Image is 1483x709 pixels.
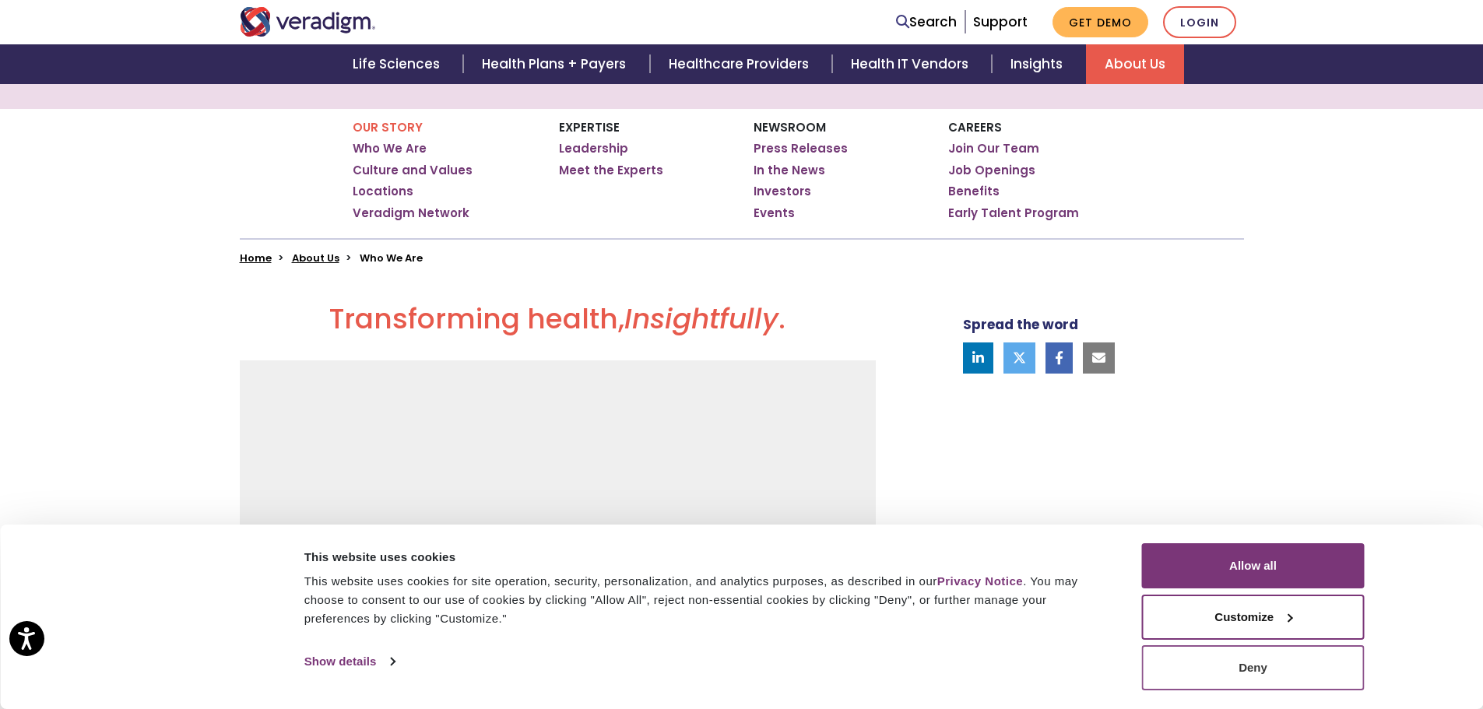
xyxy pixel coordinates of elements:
a: Locations [353,184,413,199]
a: Show details [304,650,395,673]
div: This website uses cookies [304,548,1107,567]
h2: Transforming health, . [240,302,876,348]
em: Insightfully [624,299,778,339]
a: Health IT Vendors [832,44,992,84]
a: Privacy Notice [937,574,1023,588]
a: Search [896,12,957,33]
a: Join Our Team [948,141,1039,156]
div: This website uses cookies for site operation, security, personalization, and analytics purposes, ... [304,572,1107,628]
a: Early Talent Program [948,205,1079,221]
a: Events [754,205,795,221]
a: Benefits [948,184,1000,199]
a: Support [973,12,1028,31]
a: Leadership [559,141,628,156]
a: About Us [1086,44,1184,84]
a: Health Plans + Payers [463,44,649,84]
a: Life Sciences [334,44,463,84]
img: Veradigm logo [240,7,376,37]
strong: Spread the word [963,315,1078,334]
button: Allow all [1142,543,1365,588]
a: Home [240,251,272,265]
a: Who We Are [353,141,427,156]
a: Investors [754,184,811,199]
a: Press Releases [754,141,848,156]
a: In the News [754,163,825,178]
a: About Us [292,251,339,265]
a: Meet the Experts [559,163,663,178]
a: Get Demo [1053,7,1148,37]
button: Customize [1142,595,1365,640]
a: Healthcare Providers [650,44,832,84]
a: Job Openings [948,163,1035,178]
a: Login [1163,6,1236,38]
a: Insights [992,44,1086,84]
a: Culture and Values [353,163,473,178]
button: Deny [1142,645,1365,690]
a: Veradigm Network [353,205,469,221]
